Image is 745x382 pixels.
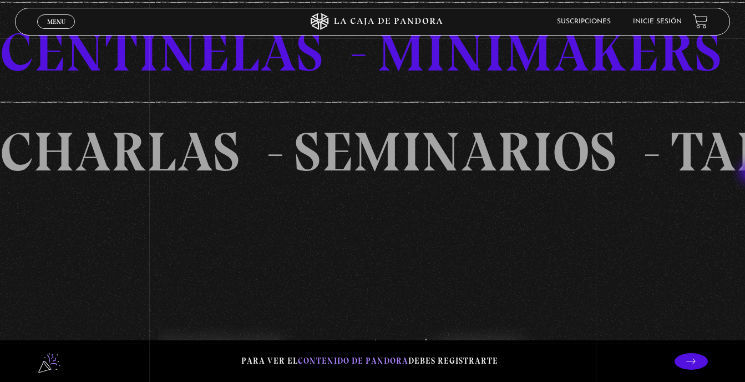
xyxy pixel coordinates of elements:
[633,18,682,25] a: Inicie sesión
[43,28,69,36] span: Cerrar
[47,18,65,25] span: Menu
[30,2,407,102] li: CENTINELAS
[298,356,408,366] span: contenido de Pandora
[275,102,651,202] li: SEMINARIOS
[693,14,708,29] a: View your shopping cart
[557,18,611,25] a: Suscripciones
[241,354,498,369] p: Para ver el debes registrarte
